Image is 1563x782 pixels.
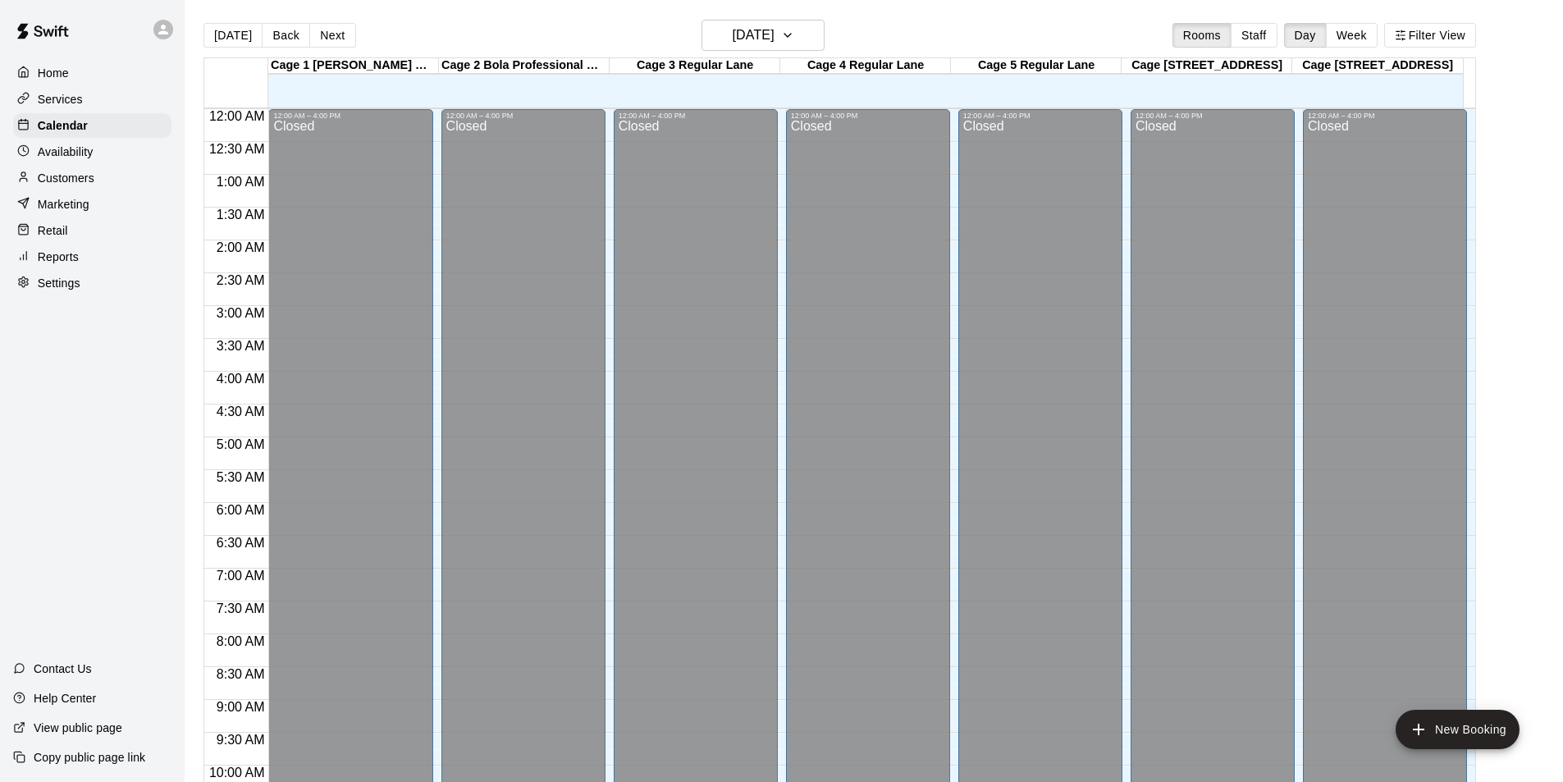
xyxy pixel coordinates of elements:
span: 9:00 AM [213,700,269,714]
a: Calendar [13,113,171,138]
span: 8:30 AM [213,667,269,681]
div: 12:00 AM – 4:00 PM [1136,112,1290,120]
button: Back [262,23,310,48]
button: Filter View [1384,23,1476,48]
p: Reports [38,249,79,265]
button: Rooms [1172,23,1232,48]
span: 2:00 AM [213,240,269,254]
p: Customers [38,170,94,186]
span: 3:30 AM [213,339,269,353]
div: Cage 1 [PERSON_NAME] Machine [268,58,439,74]
span: 8:00 AM [213,634,269,648]
span: 4:00 AM [213,372,269,386]
button: Day [1284,23,1327,48]
span: 6:30 AM [213,536,269,550]
div: Cage 5 Regular Lane [951,58,1122,74]
a: Retail [13,218,171,243]
span: 5:00 AM [213,437,269,451]
span: 9:30 AM [213,733,269,747]
a: Reports [13,245,171,269]
p: Home [38,65,69,81]
p: Retail [38,222,68,239]
a: Home [13,61,171,85]
p: Availability [38,144,94,160]
span: 6:00 AM [213,503,269,517]
span: 12:30 AM [205,142,269,156]
div: 12:00 AM – 4:00 PM [619,112,773,120]
div: Cage 4 Regular Lane [780,58,951,74]
div: 12:00 AM – 4:00 PM [963,112,1117,120]
div: Cage [STREET_ADDRESS] [1122,58,1292,74]
a: Customers [13,166,171,190]
p: Help Center [34,690,96,707]
span: 10:00 AM [205,766,269,780]
a: Marketing [13,192,171,217]
a: Availability [13,139,171,164]
a: Settings [13,271,171,295]
span: 7:00 AM [213,569,269,583]
button: Staff [1231,23,1277,48]
span: 7:30 AM [213,601,269,615]
p: Settings [38,275,80,291]
div: Cage 3 Regular Lane [610,58,780,74]
div: 12:00 AM – 4:00 PM [791,112,945,120]
span: 12:00 AM [205,109,269,123]
div: Cage [STREET_ADDRESS] [1292,58,1463,74]
h6: [DATE] [733,24,775,47]
div: 12:00 AM – 4:00 PM [446,112,601,120]
p: Contact Us [34,661,92,677]
span: 3:00 AM [213,306,269,320]
p: Copy public page link [34,749,145,766]
button: Next [309,23,355,48]
div: Cage 2 Bola Professional Machine [439,58,610,74]
p: Services [38,91,83,107]
button: [DATE] [203,23,263,48]
a: Services [13,87,171,112]
p: Marketing [38,196,89,213]
span: 1:00 AM [213,175,269,189]
div: 12:00 AM – 4:00 PM [273,112,427,120]
span: 5:30 AM [213,470,269,484]
p: View public page [34,720,122,736]
p: Calendar [38,117,88,134]
div: 12:00 AM – 4:00 PM [1308,112,1462,120]
span: 2:30 AM [213,273,269,287]
span: 1:30 AM [213,208,269,222]
button: Week [1326,23,1378,48]
span: 4:30 AM [213,405,269,418]
button: [DATE] [702,20,825,51]
button: add [1396,710,1520,749]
